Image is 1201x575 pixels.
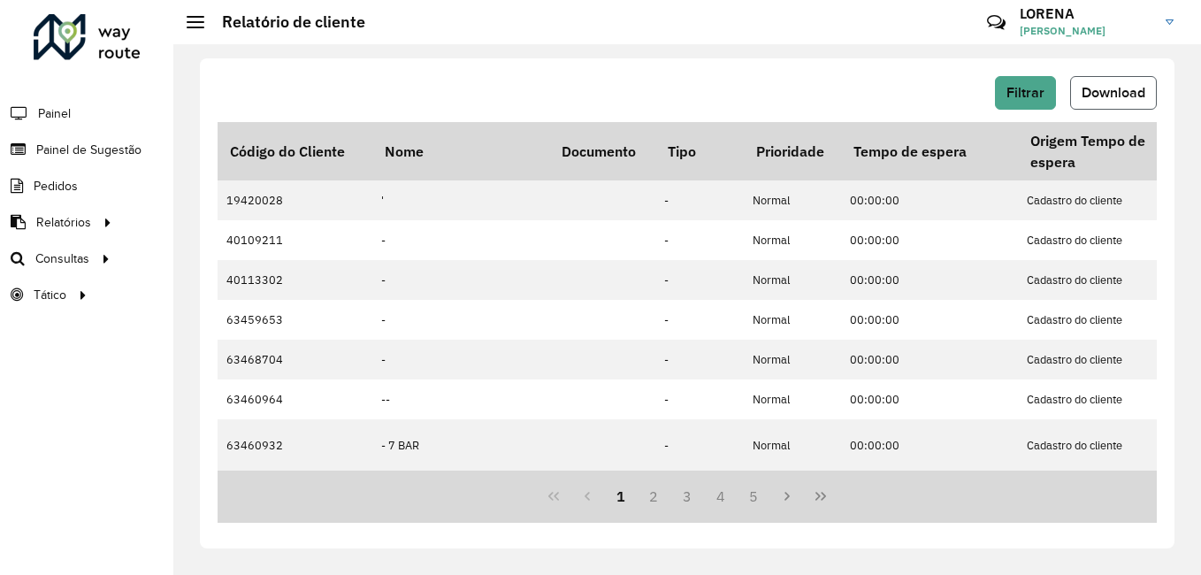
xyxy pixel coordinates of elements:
[1018,300,1195,340] td: Cadastro do cliente
[34,177,78,195] span: Pedidos
[655,340,744,379] td: -
[218,419,372,471] td: 63460932
[655,220,744,260] td: -
[744,300,841,340] td: Normal
[670,479,704,513] button: 3
[372,419,549,471] td: - 7 BAR
[1018,379,1195,419] td: Cadastro do cliente
[218,122,372,180] th: Código do Cliente
[744,379,841,419] td: Normal
[744,260,841,300] td: Normal
[744,340,841,379] td: Normal
[38,104,71,123] span: Painel
[1020,5,1152,22] h3: LORENA
[372,300,549,340] td: -
[744,180,841,220] td: Normal
[841,300,1018,340] td: 00:00:00
[34,286,66,304] span: Tático
[218,379,372,419] td: 63460964
[841,220,1018,260] td: 00:00:00
[1018,220,1195,260] td: Cadastro do cliente
[744,122,841,180] th: Prioridade
[372,260,549,300] td: -
[704,479,738,513] button: 4
[804,479,838,513] button: Last Page
[1082,85,1145,100] span: Download
[655,379,744,419] td: -
[738,479,771,513] button: 5
[372,379,549,419] td: --
[770,479,804,513] button: Next Page
[1018,260,1195,300] td: Cadastro do cliente
[744,220,841,260] td: Normal
[36,141,142,159] span: Painel de Sugestão
[655,419,744,471] td: -
[841,180,1018,220] td: 00:00:00
[1018,122,1195,180] th: Origem Tempo de espera
[1018,340,1195,379] td: Cadastro do cliente
[36,213,91,232] span: Relatórios
[995,76,1056,110] button: Filtrar
[372,180,549,220] td: '
[204,12,365,32] h2: Relatório de cliente
[841,122,1018,180] th: Tempo de espera
[744,419,841,471] td: Normal
[841,340,1018,379] td: 00:00:00
[655,180,744,220] td: -
[604,479,638,513] button: 1
[1070,76,1157,110] button: Download
[372,122,549,180] th: Nome
[218,260,372,300] td: 40113302
[218,220,372,260] td: 40109211
[218,300,372,340] td: 63459653
[655,260,744,300] td: -
[218,180,372,220] td: 19420028
[549,122,655,180] th: Documento
[841,260,1018,300] td: 00:00:00
[372,220,549,260] td: -
[977,4,1015,42] a: Contato Rápido
[655,300,744,340] td: -
[841,379,1018,419] td: 00:00:00
[1018,419,1195,471] td: Cadastro do cliente
[841,419,1018,471] td: 00:00:00
[655,122,744,180] th: Tipo
[1018,180,1195,220] td: Cadastro do cliente
[218,340,372,379] td: 63468704
[637,479,670,513] button: 2
[1020,23,1152,39] span: [PERSON_NAME]
[35,249,89,268] span: Consultas
[1006,85,1044,100] span: Filtrar
[372,340,549,379] td: -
